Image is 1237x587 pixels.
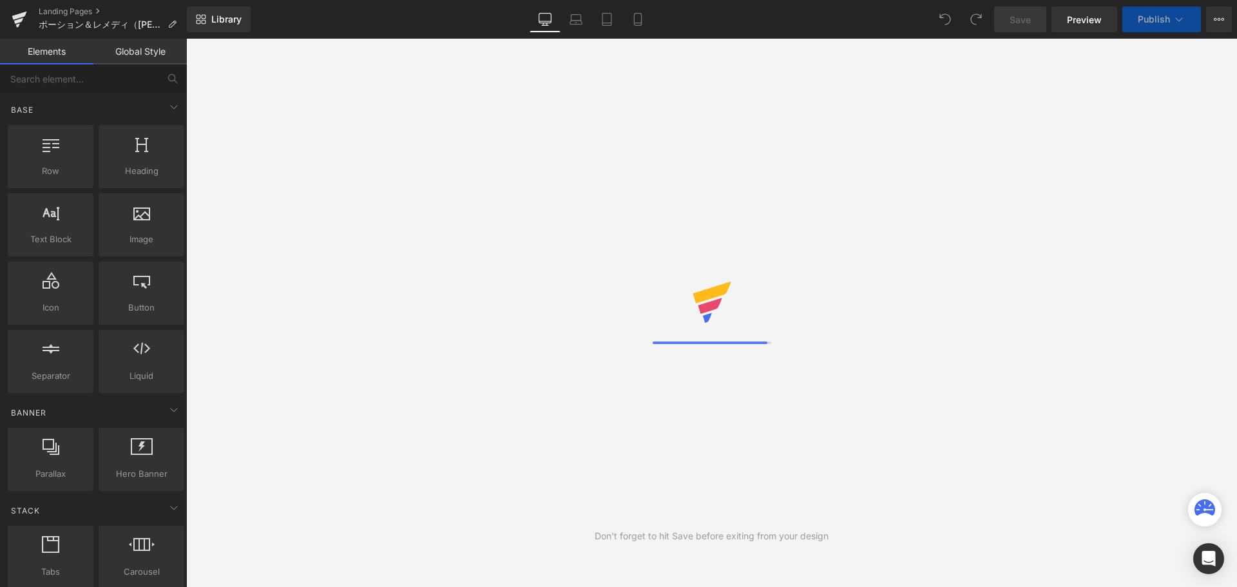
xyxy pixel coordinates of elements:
a: Laptop [561,6,591,32]
span: ポーション＆レメディ（[PERSON_NAME] AND REMEDIES）｜PENHALIGON'S（ペンハリガン） [39,19,162,30]
a: Tablet [591,6,622,32]
button: Redo [963,6,989,32]
button: Publish [1122,6,1201,32]
span: Parallax [12,467,90,481]
span: Image [102,233,180,246]
span: Save [1010,13,1031,26]
span: Liquid [102,369,180,383]
span: Row [12,164,90,178]
span: Hero Banner [102,467,180,481]
button: Undo [932,6,958,32]
span: Tabs [12,565,90,579]
span: Separator [12,369,90,383]
a: New Library [187,6,251,32]
a: Mobile [622,6,653,32]
a: Preview [1051,6,1117,32]
span: Button [102,301,180,314]
span: Base [10,104,35,116]
span: Stack [10,505,41,517]
span: Text Block [12,233,90,246]
span: Library [211,14,242,25]
a: Landing Pages [39,6,187,17]
span: Preview [1067,13,1102,26]
div: Don't forget to hit Save before exiting from your design [595,529,829,543]
a: Global Style [93,39,187,64]
span: Carousel [102,565,180,579]
a: Desktop [530,6,561,32]
span: Heading [102,164,180,178]
button: More [1206,6,1232,32]
div: Open Intercom Messenger [1193,543,1224,574]
span: Banner [10,407,48,419]
span: Icon [12,301,90,314]
span: Publish [1138,14,1170,24]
